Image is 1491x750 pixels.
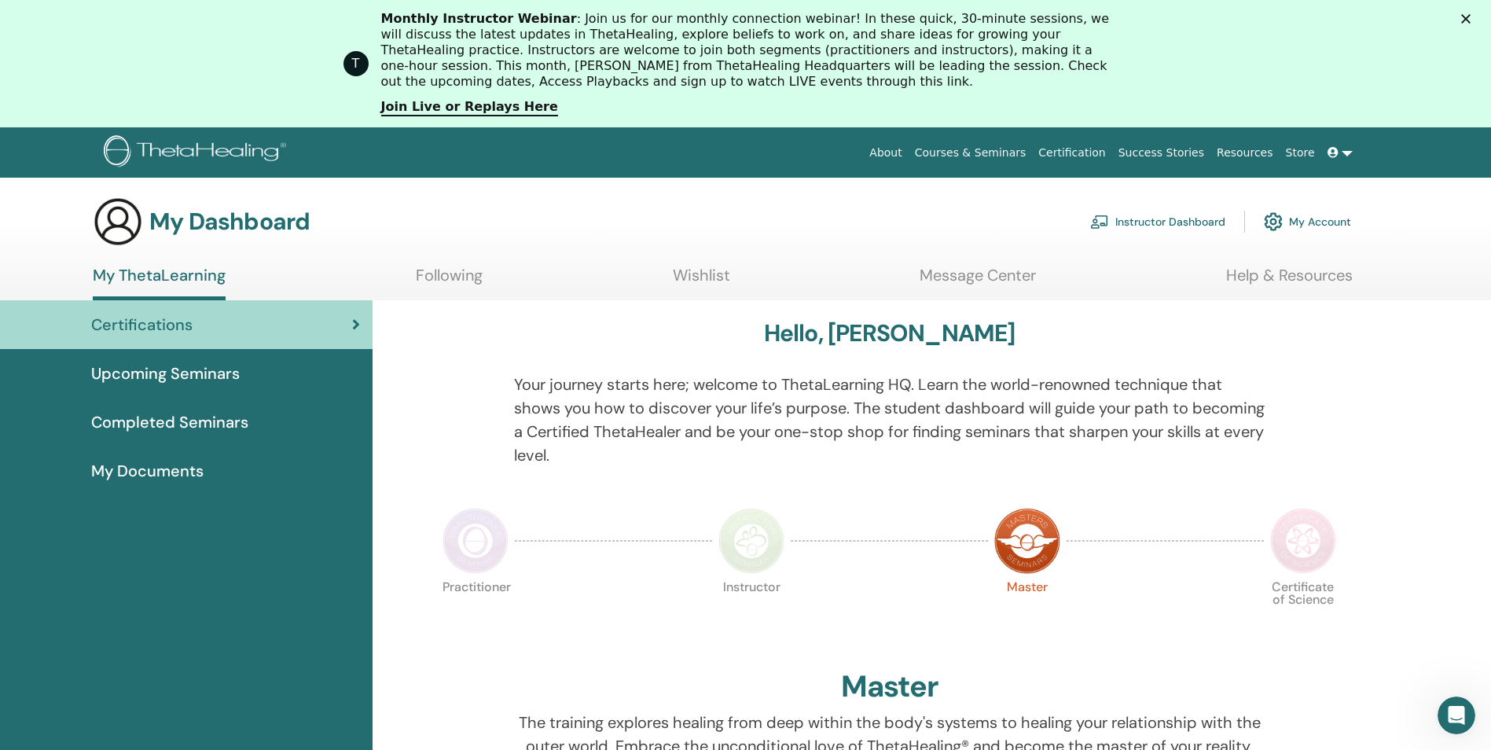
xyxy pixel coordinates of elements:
[1264,208,1283,235] img: cog.svg
[1438,697,1475,734] iframe: Intercom live chat
[91,362,240,385] span: Upcoming Seminars
[1032,138,1111,167] a: Certification
[1210,138,1280,167] a: Resources
[416,266,483,296] a: Following
[91,410,248,434] span: Completed Seminars
[1270,581,1336,647] p: Certificate of Science
[149,208,310,236] h3: My Dashboard
[718,508,784,574] img: Instructor
[841,669,938,705] h2: Master
[1226,266,1353,296] a: Help & Resources
[909,138,1033,167] a: Courses & Seminars
[514,373,1265,467] p: Your journey starts here; welcome to ThetaLearning HQ. Learn the world-renowned technique that sh...
[1112,138,1210,167] a: Success Stories
[93,197,143,247] img: generic-user-icon.jpg
[443,508,509,574] img: Practitioner
[93,266,226,300] a: My ThetaLearning
[1264,204,1351,239] a: My Account
[920,266,1036,296] a: Message Center
[764,319,1015,347] h3: Hello, [PERSON_NAME]
[1090,215,1109,229] img: chalkboard-teacher.svg
[443,581,509,647] p: Practitioner
[673,266,730,296] a: Wishlist
[718,581,784,647] p: Instructor
[91,313,193,336] span: Certifications
[381,99,558,116] a: Join Live or Replays Here
[1090,204,1225,239] a: Instructor Dashboard
[994,508,1060,574] img: Master
[1280,138,1321,167] a: Store
[381,11,577,26] b: Monthly Instructor Webinar
[863,138,908,167] a: About
[343,51,369,76] div: Profile image for ThetaHealing
[1461,14,1477,24] div: Close
[1270,508,1336,574] img: Certificate of Science
[381,11,1123,90] div: : Join us for our monthly connection webinar! In these quick, 30-minute sessions, we will discuss...
[91,459,204,483] span: My Documents
[994,581,1060,647] p: Master
[104,135,292,171] img: logo.png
